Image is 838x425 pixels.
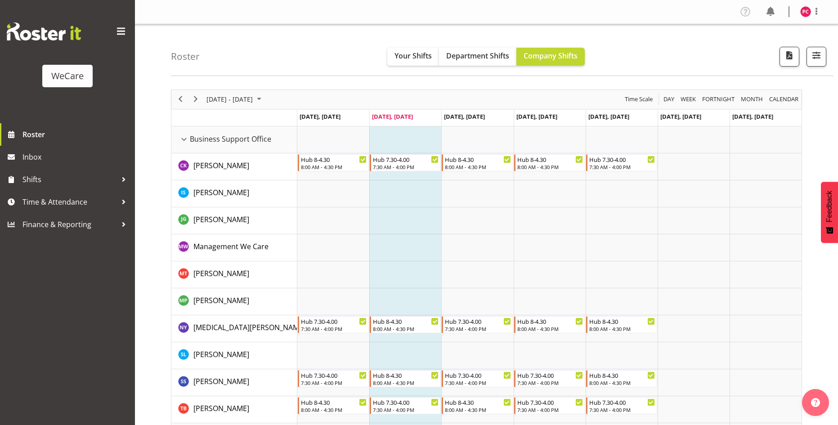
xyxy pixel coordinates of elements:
button: Timeline Week [679,94,698,105]
div: 7:30 AM - 4:00 PM [589,163,655,170]
div: Chloe Kim"s event - Hub 8-4.30 Begin From Thursday, October 2, 2025 at 8:00:00 AM GMT+13:00 Ends ... [514,154,585,171]
span: [DATE], [DATE] [516,112,557,121]
div: 8:00 AM - 4:30 PM [301,163,367,170]
div: 7:30 AM - 4:00 PM [445,379,511,386]
span: Day [663,94,675,105]
a: [PERSON_NAME] [193,214,249,225]
div: Chloe Kim"s event - Hub 7.30-4.00 Begin From Friday, October 3, 2025 at 7:30:00 AM GMT+13:00 Ends... [586,154,657,171]
div: 7:30 AM - 4:00 PM [373,163,439,170]
div: Sep 29 - Oct 05, 2025 [203,90,267,109]
div: Hub 8-4.30 [589,371,655,380]
div: previous period [173,90,188,109]
td: Tyla Boyd resource [171,396,297,423]
div: Tyla Boyd"s event - Hub 7.30-4.00 Begin From Tuesday, September 30, 2025 at 7:30:00 AM GMT+13:00 ... [370,397,441,414]
button: Timeline Month [739,94,765,105]
div: Nikita Yates"s event - Hub 8-4.30 Begin From Thursday, October 2, 2025 at 8:00:00 AM GMT+13:00 En... [514,316,585,333]
div: 8:00 AM - 4:30 PM [445,163,511,170]
h4: Roster [171,51,200,62]
td: Sarah Lamont resource [171,342,297,369]
img: penny-clyne-moffat11589.jpg [800,6,811,17]
div: 7:30 AM - 4:00 PM [445,325,511,332]
div: Hub 7.30-4.00 [301,317,367,326]
button: Time Scale [623,94,654,105]
td: Nikita Yates resource [171,315,297,342]
span: [DATE], [DATE] [300,112,341,121]
div: Savita Savita"s event - Hub 7.30-4.00 Begin From Wednesday, October 1, 2025 at 7:30:00 AM GMT+13:... [442,370,513,387]
span: [PERSON_NAME] [193,403,249,413]
span: Month [740,94,764,105]
button: Department Shifts [439,48,516,66]
a: [PERSON_NAME] [193,268,249,279]
td: Chloe Kim resource [171,153,297,180]
div: Nikita Yates"s event - Hub 7.30-4.00 Begin From Wednesday, October 1, 2025 at 7:30:00 AM GMT+13:0... [442,316,513,333]
span: [DATE], [DATE] [444,112,485,121]
div: Hub 8-4.30 [517,317,583,326]
span: [PERSON_NAME] [193,349,249,359]
span: [DATE], [DATE] [588,112,629,121]
div: Hub 7.30-4.00 [445,371,511,380]
div: 7:30 AM - 4:00 PM [517,379,583,386]
div: Hub 7.30-4.00 [589,155,655,164]
button: Fortnight [701,94,736,105]
div: Tyla Boyd"s event - Hub 7.30-4.00 Begin From Friday, October 3, 2025 at 7:30:00 AM GMT+13:00 Ends... [586,397,657,414]
div: Nikita Yates"s event - Hub 8-4.30 Begin From Friday, October 3, 2025 at 8:00:00 AM GMT+13:00 Ends... [586,316,657,333]
button: September 2025 [205,94,265,105]
span: Time Scale [624,94,654,105]
td: Millie Pumphrey resource [171,288,297,315]
div: Hub 8-4.30 [445,398,511,407]
img: Rosterit website logo [7,22,81,40]
div: 8:00 AM - 4:30 PM [517,325,583,332]
td: Business Support Office resource [171,126,297,153]
div: Hub 8-4.30 [373,371,439,380]
div: Nikita Yates"s event - Hub 8-4.30 Begin From Tuesday, September 30, 2025 at 8:00:00 AM GMT+13:00 ... [370,316,441,333]
div: Hub 8-4.30 [445,155,511,164]
div: Nikita Yates"s event - Hub 7.30-4.00 Begin From Monday, September 29, 2025 at 7:30:00 AM GMT+13:0... [298,316,369,333]
button: Previous [175,94,187,105]
span: [PERSON_NAME] [193,161,249,170]
div: Savita Savita"s event - Hub 8-4.30 Begin From Friday, October 3, 2025 at 8:00:00 AM GMT+13:00 End... [586,370,657,387]
button: Timeline Day [662,94,676,105]
div: Hub 7.30-4.00 [445,317,511,326]
span: [DATE] - [DATE] [206,94,254,105]
div: Chloe Kim"s event - Hub 7.30-4.00 Begin From Tuesday, September 30, 2025 at 7:30:00 AM GMT+13:00 ... [370,154,441,171]
span: Shifts [22,173,117,186]
span: Finance & Reporting [22,218,117,231]
span: [DATE], [DATE] [732,112,773,121]
button: Company Shifts [516,48,585,66]
span: Fortnight [701,94,735,105]
button: Next [190,94,202,105]
div: next period [188,90,203,109]
div: 7:30 AM - 4:00 PM [373,406,439,413]
span: Company Shifts [524,51,578,61]
span: Roster [22,128,130,141]
span: Time & Attendance [22,195,117,209]
button: Month [768,94,800,105]
td: Management We Care resource [171,234,297,261]
div: 8:00 AM - 4:30 PM [589,325,655,332]
div: Tyla Boyd"s event - Hub 8-4.30 Begin From Monday, September 29, 2025 at 8:00:00 AM GMT+13:00 Ends... [298,397,369,414]
td: Isabel Simcox resource [171,180,297,207]
a: [PERSON_NAME] [193,403,249,414]
button: Download a PDF of the roster according to the set date range. [780,47,799,67]
span: [PERSON_NAME] [193,215,249,224]
div: 8:00 AM - 4:30 PM [373,325,439,332]
a: [PERSON_NAME] [193,349,249,360]
span: Department Shifts [446,51,509,61]
div: 8:00 AM - 4:30 PM [517,163,583,170]
a: [PERSON_NAME] [193,295,249,306]
div: Hub 8-4.30 [589,317,655,326]
a: Management We Care [193,241,269,252]
div: Tyla Boyd"s event - Hub 8-4.30 Begin From Wednesday, October 1, 2025 at 8:00:00 AM GMT+13:00 Ends... [442,397,513,414]
div: Hub 7.30-4.00 [301,371,367,380]
div: 8:00 AM - 4:30 PM [373,379,439,386]
td: Janine Grundler resource [171,207,297,234]
div: Hub 8-4.30 [373,317,439,326]
span: Inbox [22,150,130,164]
div: Hub 8-4.30 [517,155,583,164]
div: 8:00 AM - 4:30 PM [445,406,511,413]
td: Michelle Thomas resource [171,261,297,288]
div: Hub 7.30-4.00 [373,155,439,164]
span: [PERSON_NAME] [193,268,249,278]
span: Feedback [825,191,834,222]
span: [DATE], [DATE] [660,112,701,121]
